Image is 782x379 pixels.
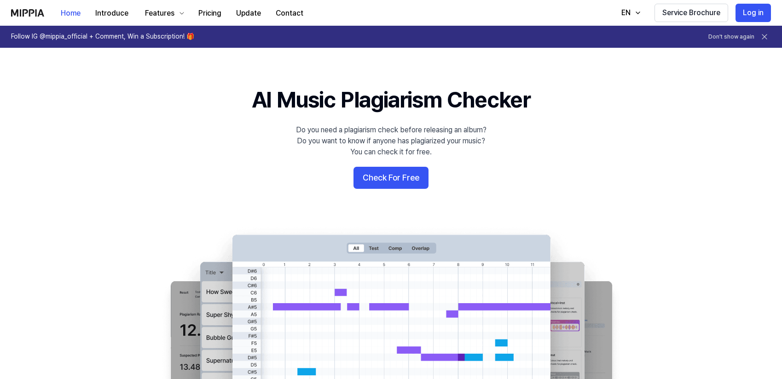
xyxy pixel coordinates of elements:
[53,0,88,26] a: Home
[620,7,632,18] div: EN
[11,9,44,17] img: logo
[708,33,754,41] button: Don't show again
[53,4,88,23] button: Home
[353,167,429,189] button: Check For Free
[136,4,191,23] button: Features
[736,4,771,22] button: Log in
[191,4,229,23] button: Pricing
[612,4,647,22] button: EN
[296,124,487,158] div: Do you need a plagiarism check before releasing an album? Do you want to know if anyone has plagi...
[88,4,136,23] button: Introduce
[252,85,530,115] h1: AI Music Plagiarism Checker
[11,32,194,41] h1: Follow IG @mippia_official + Comment, Win a Subscription! 🎁
[655,4,728,22] button: Service Brochure
[229,0,268,26] a: Update
[143,8,176,19] div: Features
[268,4,311,23] button: Contact
[229,4,268,23] button: Update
